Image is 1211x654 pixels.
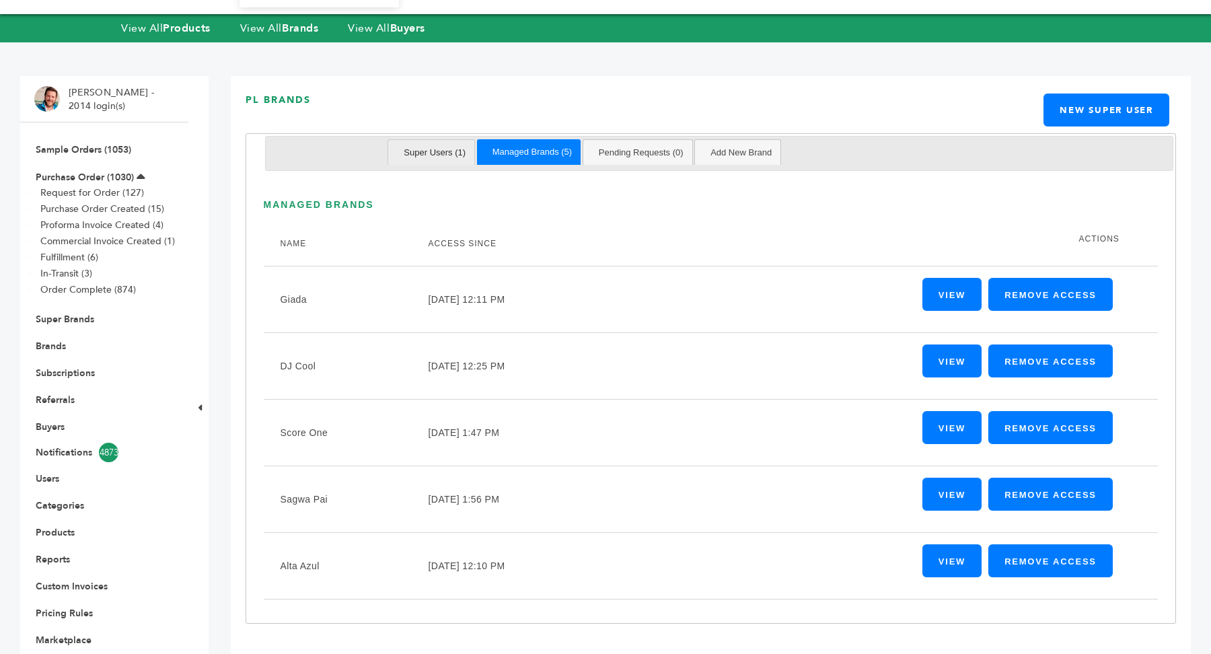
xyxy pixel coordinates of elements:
[36,580,108,593] a: Custom Invoices
[40,235,175,248] a: Commercial Invoice Created (1)
[412,266,627,333] td: [DATE] 12:11 PM
[69,86,157,112] li: [PERSON_NAME] - 2014 login(s)
[40,186,144,199] a: Request for Order (127)
[988,411,1113,444] a: Remove Access
[99,443,118,462] span: 4873
[40,203,164,215] a: Purchase Order Created (15)
[36,313,94,326] a: Super Brands
[40,251,98,264] a: Fulfillment (6)
[1062,222,1119,256] th: Actions
[1043,94,1169,126] a: New Super User
[922,478,982,511] a: View
[988,344,1113,377] a: Remove Access
[40,267,92,280] a: In-Transit (3)
[264,222,412,266] th: Name
[590,140,692,165] a: Pending Requests (0)
[922,278,982,311] a: View
[264,400,412,466] td: Score One
[36,607,93,620] a: Pricing Rules
[988,278,1113,311] a: Remove Access
[36,171,134,184] a: Purchase Order (1030)
[36,143,131,156] a: Sample Orders (1053)
[264,198,1159,222] h3: Managed Brands
[395,140,474,165] a: Super Users (1)
[40,283,136,296] a: Order Complete (874)
[484,139,581,164] a: Managed Brands (5)
[121,21,211,36] a: View AllProducts
[36,421,65,433] a: Buyers
[163,21,210,36] strong: Products
[264,466,412,533] td: Sagwa Pai
[240,21,319,36] a: View AllBrands
[412,533,627,599] td: [DATE] 12:10 PM
[36,394,75,406] a: Referrals
[922,544,982,577] a: View
[264,266,412,333] td: Giada
[412,466,627,533] td: [DATE] 1:56 PM
[36,340,66,353] a: Brands
[412,222,627,266] th: Access Since
[988,478,1113,511] a: Remove Access
[36,634,91,647] a: Marketplace
[36,526,75,539] a: Products
[246,94,311,126] h3: PL Brands
[264,333,412,400] td: DJ Cool
[36,472,59,485] a: Users
[40,219,163,231] a: Proforma Invoice Created (4)
[988,544,1113,577] a: Remove Access
[36,367,95,379] a: Subscriptions
[390,21,425,36] strong: Buyers
[264,533,412,599] td: Alta Azul
[922,411,982,444] a: View
[36,499,84,512] a: Categories
[348,21,425,36] a: View AllBuyers
[36,553,70,566] a: Reports
[282,21,318,36] strong: Brands
[702,140,780,165] a: Add New Brand
[412,333,627,400] td: [DATE] 12:25 PM
[36,443,173,462] a: Notifications4873
[922,344,982,377] a: View
[412,400,627,466] td: [DATE] 1:47 PM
